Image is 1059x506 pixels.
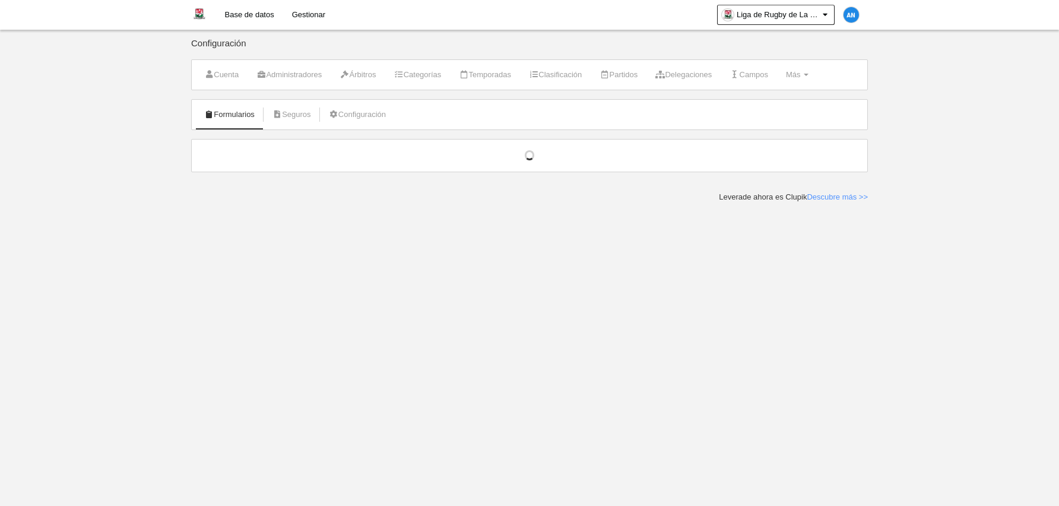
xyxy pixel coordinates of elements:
[333,66,382,84] a: Árbitros
[387,66,448,84] a: Categorías
[779,66,815,84] a: Más
[266,106,318,124] a: Seguros
[204,150,855,161] div: Cargando
[452,66,518,84] a: Temporadas
[191,39,868,59] div: Configuración
[649,66,718,84] a: Delegaciones
[844,7,859,23] img: c2l6ZT0zMHgzMCZmcz05JnRleHQ9QU4mYmc9MWU4OGU1.png
[719,192,868,203] div: Leverade ahora es Clupik
[250,66,328,84] a: Administradores
[737,9,820,21] span: Liga de Rugby de La Guajira
[198,66,245,84] a: Cuenta
[717,5,835,25] a: Liga de Rugby de La Guajira
[522,66,588,84] a: Clasificación
[593,66,644,84] a: Partidos
[722,9,734,21] img: OaE6J2O1JVAt.30x30.jpg
[723,66,775,84] a: Campos
[322,106,392,124] a: Configuración
[192,7,207,21] img: Liga de Rugby de La Guajira
[807,192,868,201] a: Descubre más >>
[786,70,801,79] span: Más
[198,106,261,124] a: Formularios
